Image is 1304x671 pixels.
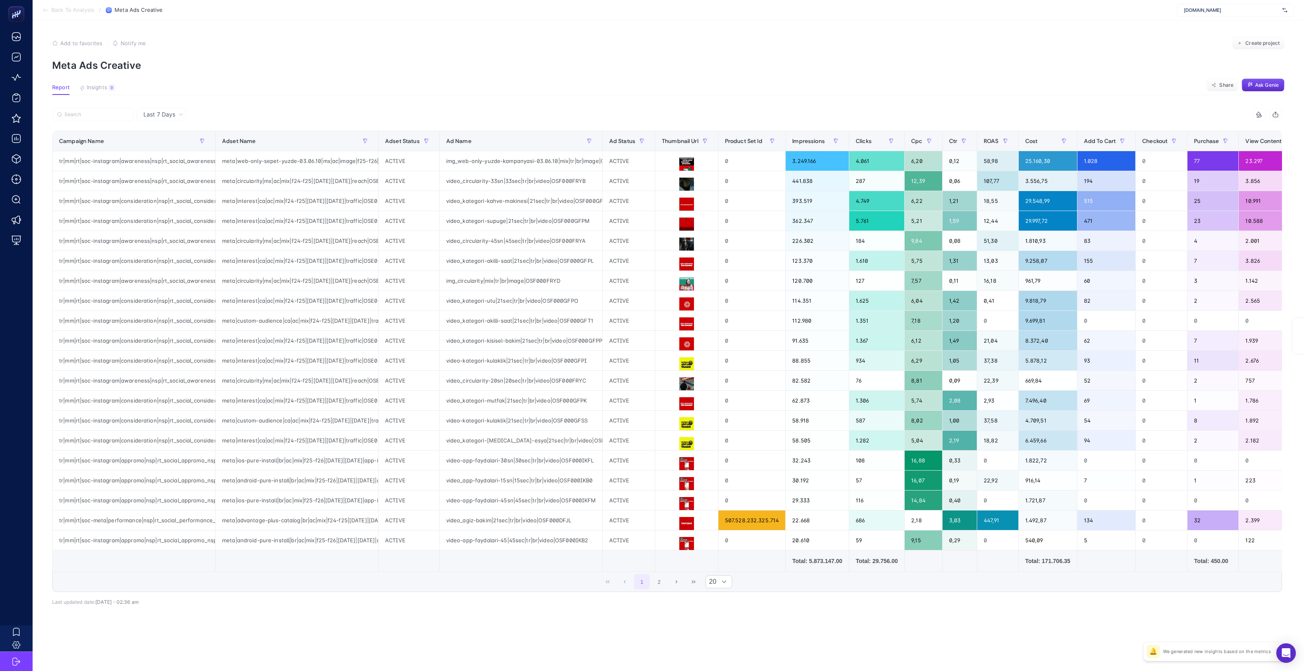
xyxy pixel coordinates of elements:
div: 0 [1136,271,1187,290]
div: 587 [849,411,904,430]
div: tr|mm|rt|soc-instagram|awareness|nsp|rt_social_awareness_nsp_na_web-ozel-yuzde-sepet-03-06.10|na|... [53,151,215,171]
div: 9.699,81 [1019,311,1077,330]
button: Ask Genie [1242,79,1284,92]
div: 9.258,07 [1019,251,1077,271]
div: 441.838 [786,171,849,191]
div: ACTIVE [379,311,439,330]
div: 0 [718,271,785,290]
div: 0 [718,371,785,390]
div: 6,29 [905,351,942,370]
button: Add to favorites [52,40,102,46]
div: 0 [1136,431,1187,450]
div: 0 [1136,231,1187,251]
span: View Content [1245,138,1282,144]
div: meta|interest|ca|ac|mix|f24-f25|[DATE]|[DATE]|traffic|OSE0003LXF [216,291,378,310]
div: meta|circularity|mx|ac|mix|f24-f25|[DATE]|[DATE]|reach|OSE0003HR8 [216,371,378,390]
div: 3.856 [1239,171,1301,191]
div: meta|interest|ca|ac|mix|f24-f25|[DATE]|[DATE]|traffic|OSE0003LXF [216,351,378,370]
span: Adset Status [385,138,420,144]
div: img_circularity|mix|tr|br|image|OSF000FRYD [440,271,602,290]
div: 0 [718,171,785,191]
div: 2 [1187,431,1238,450]
div: 88.855 [786,351,849,370]
div: tr|mm|rt|soc-instagram|consideration|nsp|rt_social_consideration_nsp_na_landing-page-25|na|d2c|co... [53,251,215,271]
p: Meta Ads Creative [52,59,1284,71]
div: 77 [1187,151,1238,171]
img: svg%3e [1282,6,1287,14]
div: 8.372,40 [1019,331,1077,350]
div: 32.243 [786,451,849,470]
div: ACTIVE [603,191,655,211]
div: 226.302 [786,231,849,251]
div: ACTIVE [603,311,655,330]
div: video-app-faydalari-30sn|30sec|tr|br|video|OSF000IKFL [440,451,602,470]
div: Last 7 Days [52,121,1282,605]
div: 6.459,66 [1019,431,1077,450]
div: ACTIVE [379,191,439,211]
div: 1.939 [1239,331,1301,350]
div: 12,44 [977,211,1018,231]
div: 3.826 [1239,251,1301,271]
span: Cost [1025,138,1038,144]
div: 58.505 [786,431,849,450]
div: 16,88 [905,451,942,470]
div: 2.565 [1239,291,1301,310]
div: meta|custom-audience|ca|ac|mix|f24-f25|[DATE]|[DATE]|traffic|OSE0003JO1 [216,311,378,330]
span: Thumbnail Url [662,138,698,144]
div: 0 [718,291,785,310]
div: 0 [718,251,785,271]
div: 0 [1136,251,1187,271]
div: 82.582 [786,371,849,390]
span: Meta Ads Creative [115,7,163,13]
button: 1 [634,574,650,590]
button: Create project [1232,37,1284,50]
div: meta|interest|ca|ac|mix|f24-f25|[DATE]|[DATE]|traffic|OSE0003LXF [216,431,378,450]
div: 0 [1136,311,1187,330]
div: ACTIVE [603,171,655,191]
div: 4.061 [849,151,904,171]
span: Ctr [949,138,957,144]
div: 0 [718,151,785,171]
span: Create project [1245,40,1280,46]
div: video_kategori-supuge|21sec|tr|br|video|OSF000GFPM [440,211,602,231]
div: ACTIVE [603,291,655,310]
div: tr|mm|rt|soc-instagram|consideration|nsp|rt_social_consideration_nsp_na_landing-page-25|na|d2c|co... [53,311,215,330]
div: 287 [849,171,904,191]
div: 4.709,51 [1019,411,1077,430]
span: Share [1219,82,1234,88]
div: 19 [1187,171,1238,191]
div: 23 [1187,211,1238,231]
div: tr|mm|rt|soc-instagram|appromo|nsp|rt_social_appromo_nsp_na_meta-ios-pure-install|na|d2c|AOP|OSB0... [53,451,215,470]
div: ACTIVE [603,371,655,390]
div: 29.997,72 [1019,211,1077,231]
div: meta|web-only-sepet-yuzde-03.06.10|mx|ac|image|f25-f26|[DATE]|[DATE]|web-ozel|OSE000402Y [216,151,378,171]
div: 0 [1136,291,1187,310]
div: video-kategori-kulaklik|21sec|tr|br|video|OSF000GFSS [440,411,602,430]
div: 1.810,93 [1019,231,1077,251]
div: 5,74 [905,391,942,410]
span: Ask Genie [1255,82,1279,88]
span: Cpc [911,138,922,144]
div: video_kategori-[MEDICAL_DATA]-esya|21sec|tr|br|video|OSF000GFPN [440,431,602,450]
div: 961,79 [1019,271,1077,290]
div: 0 [1136,411,1187,430]
div: tr|mm|rt|soc-instagram|consideration|nsp|rt_social_consideration_nsp_na_landing-page-25|na|d2c|co... [53,431,215,450]
div: tr|mm|rt|soc-instagram|consideration|nsp|rt_social_consideration_nsp_na_landing-page-25|na|d2c|co... [53,331,215,350]
div: Open Intercom Messenger [1276,643,1296,663]
div: 0,41 [977,291,1018,310]
div: 123.370 [786,251,849,271]
div: 11 [1187,351,1238,370]
div: 2.001 [1239,231,1301,251]
div: 1,00 [943,411,977,430]
div: 934 [849,351,904,370]
div: 1.892 [1239,411,1301,430]
div: 6,22 [905,191,942,211]
span: Notify me [121,40,146,46]
button: Last Page [686,574,701,590]
div: tr|mm|rt|soc-instagram|awareness|nsp|rt_social_awareness_nsp_na_circularity-july|na|d2c|AOBC|OSB0... [53,171,215,191]
div: 9.818,79 [1019,291,1077,310]
div: ACTIVE [379,431,439,450]
div: 7,18 [905,311,942,330]
span: Report [52,84,70,91]
div: 155 [1077,251,1136,271]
